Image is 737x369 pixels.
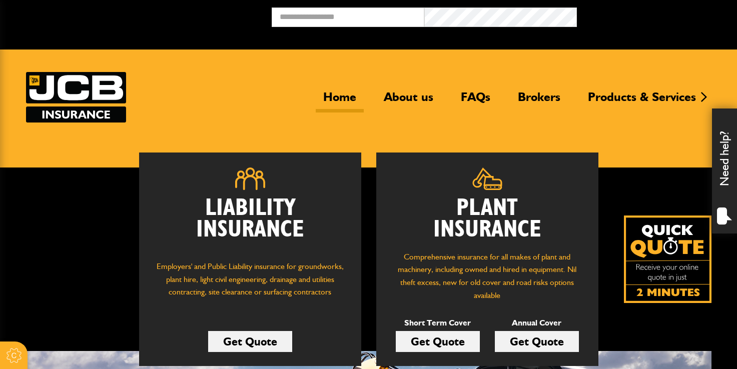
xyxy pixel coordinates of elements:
a: FAQs [453,89,498,112]
h2: Plant Insurance [391,197,583,240]
a: Get Quote [495,331,579,352]
h2: Liability Insurance [154,197,346,250]
a: JCB Insurance Services [26,72,126,122]
a: Get Quote [396,331,480,352]
p: Short Term Cover [396,316,480,329]
p: Annual Cover [495,316,579,329]
button: Broker Login [577,7,729,23]
img: JCB Insurance Services logo [26,72,126,122]
p: Comprehensive insurance for all makes of plant and machinery, including owned and hired in equipm... [391,250,583,301]
div: Need help? [712,108,737,233]
a: Get your insurance quote isn just 2-minutes [624,215,711,303]
a: About us [376,89,441,112]
a: Brokers [510,89,568,112]
img: Quick Quote [624,215,711,303]
p: Employers' and Public Liability insurance for groundworks, plant hire, light civil engineering, d... [154,260,346,308]
a: Home [316,89,364,112]
a: Products & Services [580,89,703,112]
a: Get Quote [208,331,292,352]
